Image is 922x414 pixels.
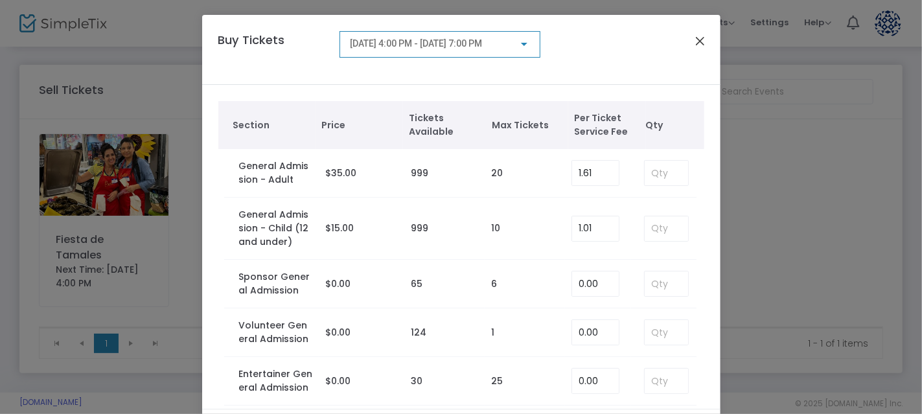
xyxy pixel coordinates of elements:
[238,159,312,187] label: General Admission - Adult
[491,374,503,388] label: 25
[411,277,422,291] label: 65
[350,38,482,49] span: [DATE] 4:00 PM - [DATE] 7:00 PM
[322,119,397,132] span: Price
[325,222,354,235] span: $15.00
[325,277,351,290] span: $0.00
[409,111,479,139] span: Tickets Available
[238,319,312,346] label: Volunteer General Admission
[491,326,494,339] label: 1
[646,119,698,132] span: Qty
[212,31,334,68] h4: Buy Tickets
[572,271,619,296] input: Enter Service Fee
[325,374,351,387] span: $0.00
[411,374,422,388] label: 30
[645,216,687,241] input: Qty
[572,216,619,241] input: Enter Service Fee
[238,270,312,297] label: Sponsor General Admission
[411,167,428,180] label: 999
[238,367,312,395] label: Entertainer General Admission
[233,119,309,132] span: Section
[572,320,619,345] input: Enter Service Fee
[411,326,426,339] label: 124
[491,222,500,235] label: 10
[645,320,687,345] input: Qty
[691,32,708,49] button: Close
[325,167,356,179] span: $35.00
[575,111,640,139] span: Per Ticket Service Fee
[645,161,687,185] input: Qty
[572,161,619,185] input: Enter Service Fee
[491,167,503,180] label: 20
[325,326,351,339] span: $0.00
[411,222,428,235] label: 999
[491,277,497,291] label: 6
[572,369,619,393] input: Enter Service Fee
[492,119,562,132] span: Max Tickets
[645,271,687,296] input: Qty
[238,208,312,249] label: General Admission - Child (12 and under)
[645,369,687,393] input: Qty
